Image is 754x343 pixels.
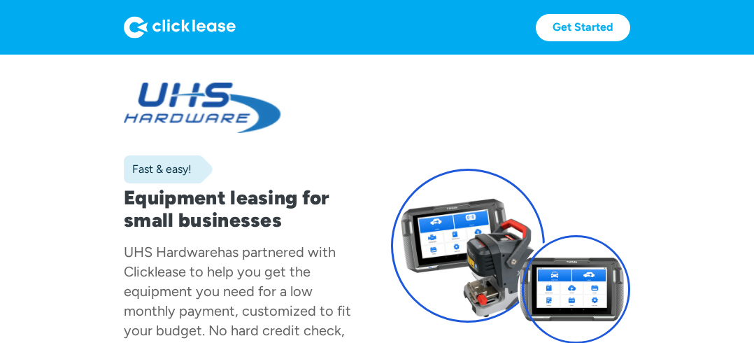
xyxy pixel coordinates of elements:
div: Fast & easy! [124,162,192,176]
img: Logo [124,16,236,38]
h1: Equipment leasing for small businesses [124,186,363,231]
a: Get Started [536,14,630,41]
div: UHS Hardware [124,244,218,260]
